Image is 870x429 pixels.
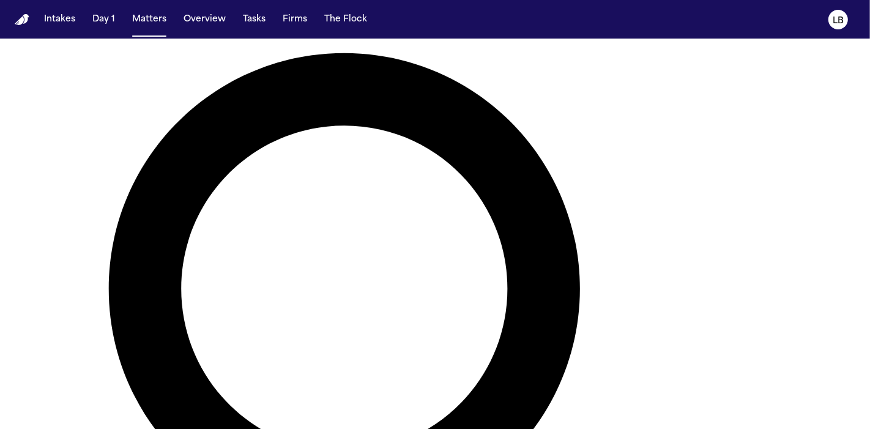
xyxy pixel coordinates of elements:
button: Tasks [238,9,270,31]
img: Finch Logo [15,14,29,26]
button: Intakes [39,9,80,31]
button: Day 1 [87,9,120,31]
button: The Flock [319,9,372,31]
button: Firms [278,9,312,31]
a: Home [15,14,29,26]
button: Overview [179,9,231,31]
button: Matters [127,9,171,31]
